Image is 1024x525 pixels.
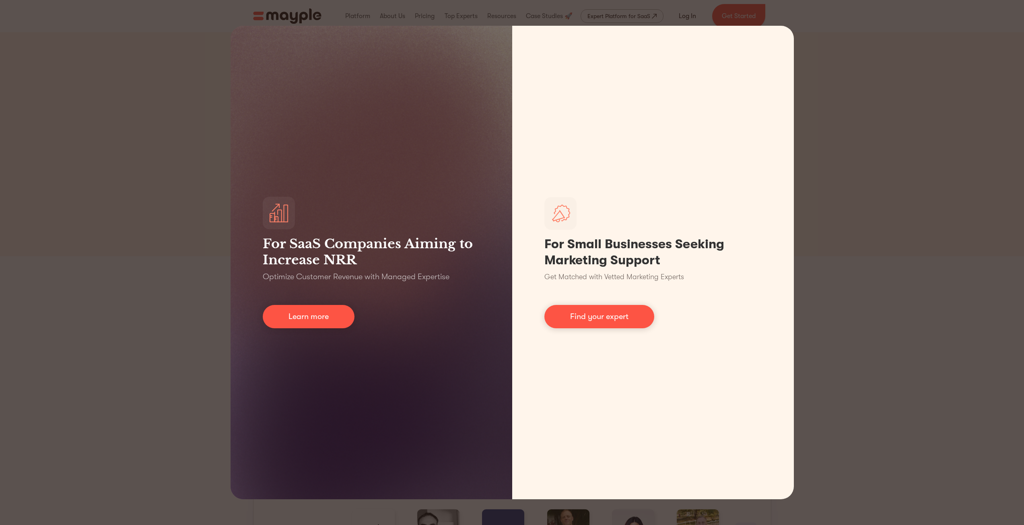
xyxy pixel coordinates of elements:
[544,272,684,282] p: Get Matched with Vetted Marketing Experts
[263,305,354,328] a: Learn more
[263,236,480,268] h3: For SaaS Companies Aiming to Increase NRR
[544,305,654,328] a: Find your expert
[263,271,449,282] p: Optimize Customer Revenue with Managed Expertise
[544,236,762,268] h1: For Small Businesses Seeking Marketing Support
